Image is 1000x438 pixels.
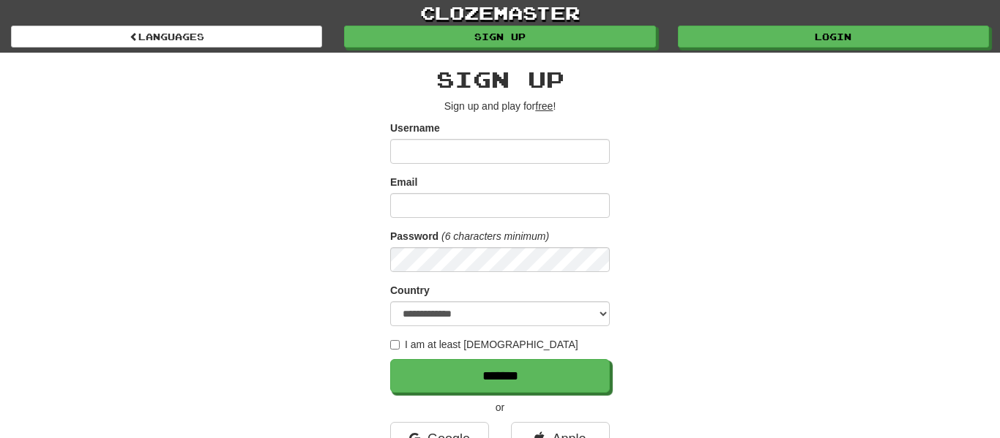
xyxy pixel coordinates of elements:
a: Login [678,26,989,48]
label: I am at least [DEMOGRAPHIC_DATA] [390,337,578,352]
a: Sign up [344,26,655,48]
a: Languages [11,26,322,48]
p: Sign up and play for ! [390,99,610,113]
em: (6 characters minimum) [441,230,549,242]
label: Password [390,229,439,243]
h2: Sign up [390,67,610,91]
p: or [390,400,610,415]
input: I am at least [DEMOGRAPHIC_DATA] [390,340,400,350]
label: Country [390,283,430,298]
label: Email [390,175,417,189]
label: Username [390,121,440,135]
u: free [535,100,553,112]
